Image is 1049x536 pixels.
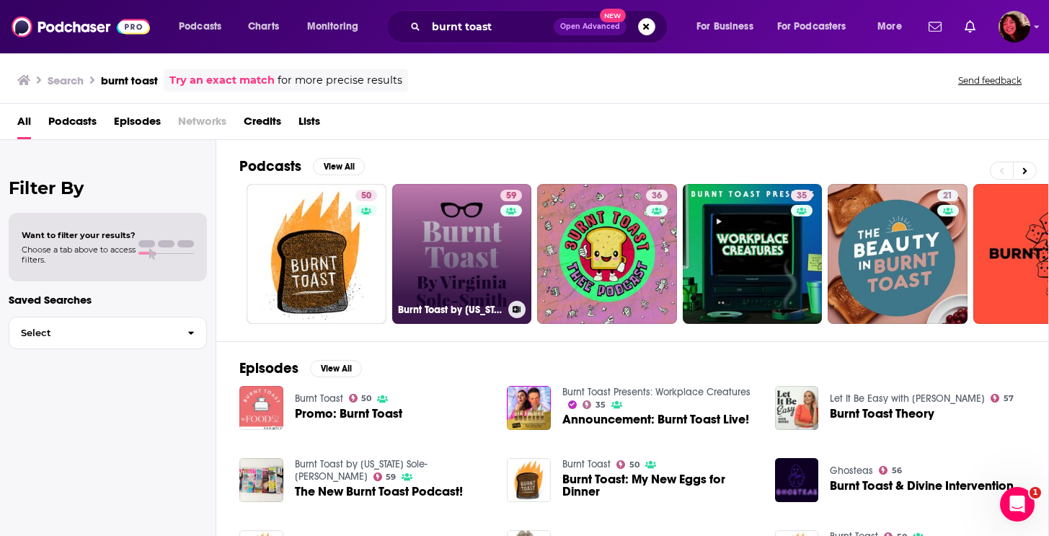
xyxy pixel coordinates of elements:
a: 57 [991,394,1014,403]
a: EpisodesView All [239,359,362,377]
a: The New Burnt Toast Podcast! [295,486,463,498]
a: Burnt Toast by Virginia Sole-Smith [295,458,428,483]
span: 57 [1004,395,1014,402]
a: 50 [355,190,377,201]
a: Promo: Burnt Toast [239,386,283,430]
a: Burnt Toast: My New Eggs for Dinner [562,473,758,498]
span: More [877,17,902,37]
span: 50 [361,189,371,203]
span: for more precise results [278,72,402,89]
a: 50 [247,184,386,324]
a: 21 [937,190,958,201]
button: open menu [768,15,867,38]
p: Saved Searches [9,293,207,307]
a: 35 [683,184,823,324]
span: For Podcasters [777,17,846,37]
button: open menu [686,15,771,38]
a: Show notifications dropdown [959,14,981,39]
a: Burnt Toast [562,458,611,470]
a: 36 [646,190,668,201]
a: 35 [583,400,606,409]
span: 50 [629,462,639,468]
a: Credits [244,110,281,139]
a: 59Burnt Toast by [US_STATE] Sole-[PERSON_NAME] [392,184,532,324]
span: Logged in as Kathryn-Musilek [999,11,1030,43]
a: 36 [537,184,677,324]
span: 36 [652,189,662,203]
a: 50 [349,394,372,403]
span: Monitoring [307,17,358,37]
span: 59 [506,189,516,203]
img: Burnt Toast Theory [775,386,819,430]
a: Announcement: Burnt Toast Live! [562,413,749,426]
span: 35 [596,402,606,408]
span: New [600,9,626,22]
a: Try an exact match [169,72,275,89]
a: Let It Be Easy with Susie Moore [830,392,985,405]
button: Open AdvancedNew [554,18,627,35]
button: open menu [867,15,920,38]
button: open menu [297,15,377,38]
a: Burnt Toast Theory [830,408,934,420]
a: Charts [239,15,288,38]
h2: Episodes [239,359,298,377]
span: 35 [797,189,807,203]
button: open menu [169,15,240,38]
a: Burnt Toast & Divine Intervention [830,480,1014,492]
span: Networks [178,110,226,139]
h2: Filter By [9,177,207,198]
h3: burnt toast [101,74,158,87]
a: Promo: Burnt Toast [295,408,402,420]
h3: Search [48,74,84,87]
h3: Burnt Toast by [US_STATE] Sole-[PERSON_NAME] [398,304,503,316]
span: Want to filter your results? [22,230,136,240]
span: 21 [943,189,952,203]
a: 21 [828,184,968,324]
img: Burnt Toast: My New Eggs for Dinner [507,458,551,502]
h2: Podcasts [239,157,301,175]
a: Ghosteas [830,465,873,477]
a: All [17,110,31,139]
a: Burnt Toast Presents: Workplace Creatures [562,386,751,398]
a: 59 [500,190,522,201]
a: Episodes [114,110,161,139]
span: 56 [892,467,902,474]
span: 50 [361,395,371,402]
a: Show notifications dropdown [923,14,947,39]
img: The New Burnt Toast Podcast! [239,458,283,502]
a: PodcastsView All [239,157,365,175]
button: View All [313,158,365,175]
input: Search podcasts, credits, & more... [426,15,554,38]
img: Podchaser - Follow, Share and Rate Podcasts [12,13,150,40]
img: Burnt Toast & Divine Intervention [775,458,819,502]
span: Choose a tab above to access filters. [22,245,136,265]
a: Podcasts [48,110,97,139]
span: Select [9,328,176,338]
img: User Profile [999,11,1030,43]
a: 50 [616,460,639,469]
img: Announcement: Burnt Toast Live! [507,386,551,430]
a: 56 [879,466,902,475]
a: Lists [298,110,320,139]
a: 59 [373,473,397,481]
span: 1 [1030,487,1041,498]
span: Open Advanced [560,23,620,30]
iframe: Intercom live chat [1000,487,1035,522]
span: Podcasts [179,17,221,37]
